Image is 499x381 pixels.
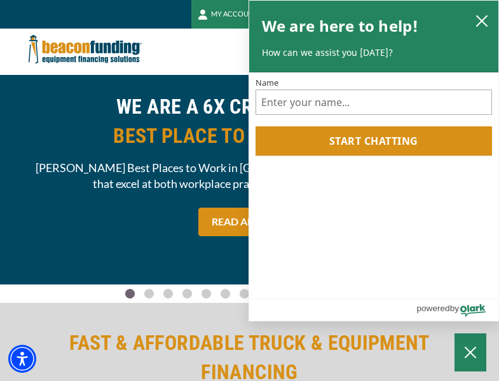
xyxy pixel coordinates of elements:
[180,288,195,299] a: Go To Slide 3
[199,288,214,299] a: Go To Slide 4
[416,299,498,321] a: Powered by Olark
[29,29,142,70] img: Beacon Funding Corporation logo
[142,288,157,299] a: Go To Slide 1
[455,333,486,371] button: Close Chatbox
[450,300,459,316] span: by
[472,11,492,29] button: close chatbox
[29,160,471,192] span: [PERSON_NAME] Best Places to Work in [GEOGRAPHIC_DATA] recognizes employers that excel at both wo...
[123,288,138,299] a: Go To Slide 0
[256,126,493,156] button: Start chatting
[256,79,493,87] label: Name
[29,121,471,150] span: BEST PLACE TO WORK NOMINEE
[262,46,486,59] p: How can we assist you [DATE]?
[262,13,419,39] h2: We are here to help!
[29,92,471,150] h2: WE ARE A 6X CRAIN'S CHICAGO
[218,288,233,299] a: Go To Slide 5
[8,345,36,373] div: Accessibility Menu
[256,90,493,115] input: Name
[198,208,301,236] a: READ ABOUT IT
[161,288,176,299] a: Go To Slide 2
[416,300,449,316] span: powered
[237,288,252,299] a: Go To Slide 6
